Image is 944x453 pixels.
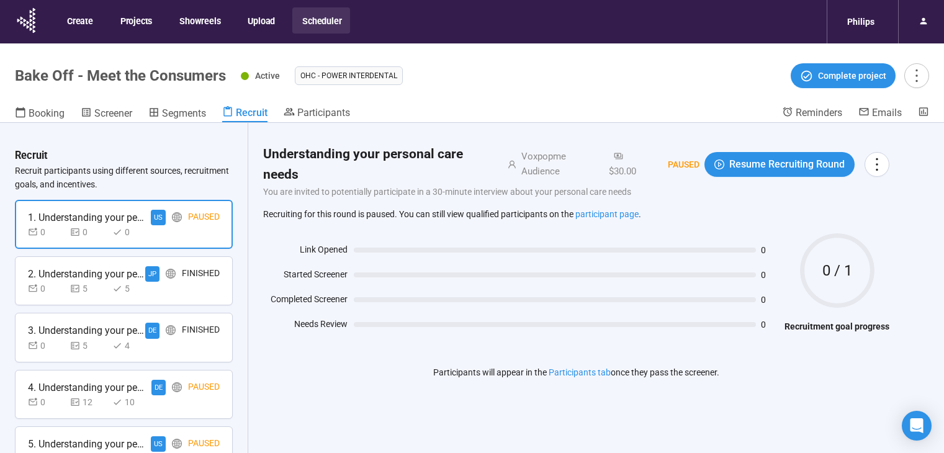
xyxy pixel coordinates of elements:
div: Link Opened [263,243,348,261]
div: 0 [70,225,107,239]
div: 4 [112,339,150,352]
div: 0 [28,339,65,352]
span: global [166,269,176,279]
div: US [151,436,166,452]
span: 0 [761,246,778,254]
a: Reminders [782,106,842,121]
button: Showreels [169,7,229,34]
h2: Understanding your personal care needs [263,144,493,185]
span: 0 [761,271,778,279]
span: Reminders [796,107,842,119]
span: Segments [162,107,206,119]
div: DE [145,323,160,338]
button: Projects [110,7,161,34]
span: Resume Recruiting Round [729,156,845,172]
div: 12 [70,395,107,409]
span: OHC - Power Interdental [300,70,397,82]
div: Open Intercom Messenger [902,411,932,441]
div: Recruiting for this round is paused. You can still view qualified participants on the . [263,207,889,221]
div: US [151,210,166,225]
span: global [166,325,176,335]
span: Emails [872,107,902,119]
div: 1. Understanding your personal care needs [28,210,146,225]
div: 0 [28,395,65,409]
a: Participants [284,106,350,121]
button: Upload [238,7,284,34]
a: Segments [148,106,206,122]
div: Completed Screener [263,292,348,311]
h4: Recruitment goal progress [784,320,889,333]
button: Scheduler [292,7,350,34]
h3: Recruit [15,148,48,164]
div: 5. Understanding your personal care needs [28,436,146,452]
div: $30.00 [604,150,653,179]
a: Booking [15,106,65,122]
div: 5 [70,282,107,295]
button: more [865,152,889,177]
div: Started Screener [263,267,348,286]
div: 10 [112,395,150,409]
div: 4. Understanding your personal care needs [28,380,146,395]
div: Finished [182,323,220,338]
span: user [493,160,516,169]
span: global [172,382,182,392]
div: 3. Understanding your personal care needs [28,323,145,338]
span: more [868,156,885,173]
div: Paused [188,210,220,225]
div: Paused [188,380,220,395]
div: Paused [653,158,699,171]
span: play-circle [714,159,724,169]
span: global [172,439,182,449]
span: more [908,67,925,84]
button: play-circleResume Recruiting Round [704,152,855,177]
div: Finished [182,266,220,282]
span: Participants [297,107,350,119]
div: 2. Understanding your personal care needs [28,266,145,282]
a: Screener [81,106,132,122]
button: Complete project [791,63,896,88]
span: global [172,212,182,222]
span: Complete project [818,69,886,83]
p: Recruit participants using different sources, recruitment goals, and incentives. [15,164,233,191]
div: Paused [188,436,220,452]
div: DE [151,380,166,395]
div: Philips [840,10,882,34]
div: 0 [28,282,65,295]
p: Participants will appear in the once they pass the screener. [433,366,719,379]
p: You are invited to potentially participate in a 30-minute interview about your personal care needs [263,185,889,199]
span: Booking [29,107,65,119]
span: 0 [761,320,778,329]
a: Emails [858,106,902,121]
div: Needs Review [263,317,348,336]
span: 0 [761,295,778,304]
a: Participants tab [549,367,611,377]
div: 0 [112,225,150,239]
span: Screener [94,107,132,119]
h1: Bake Off - Meet the Consumers [15,67,226,84]
div: 5 [112,282,150,295]
div: Voxpopme Audience [516,150,604,179]
div: JP [145,266,160,282]
div: 0 [28,225,65,239]
span: Active [255,71,280,81]
span: Recruit [236,107,267,119]
button: Create [57,7,102,34]
div: 5 [70,339,107,352]
span: 0 / 1 [800,263,874,278]
button: more [904,63,929,88]
a: participant page [575,209,639,219]
a: Recruit [222,106,267,122]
